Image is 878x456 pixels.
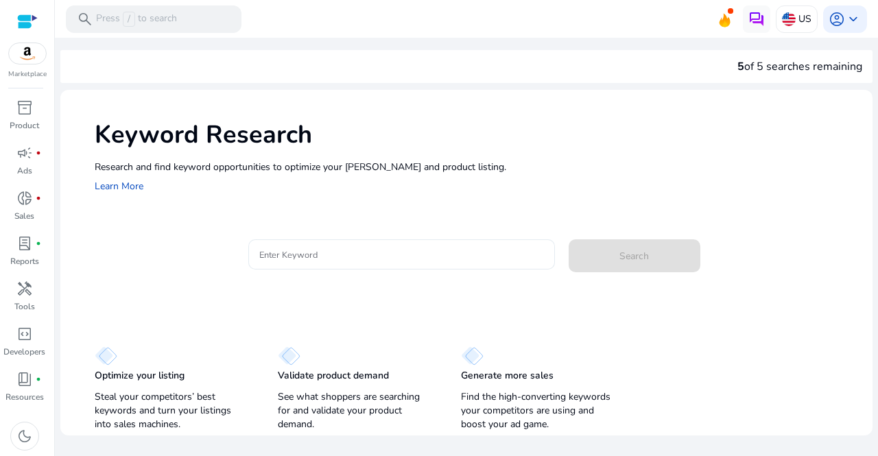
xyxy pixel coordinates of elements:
span: search [77,11,93,27]
span: book_4 [16,371,33,387]
span: account_circle [829,11,845,27]
img: diamond.svg [278,346,300,365]
a: Learn More [95,180,143,193]
p: Resources [5,391,44,403]
p: Optimize your listing [95,369,185,383]
p: See what shoppers are searching for and validate your product demand. [278,390,434,431]
p: Research and find keyword opportunities to optimize your [PERSON_NAME] and product listing. [95,160,859,174]
span: dark_mode [16,428,33,444]
p: Marketplace [8,69,47,80]
p: Generate more sales [461,369,554,383]
p: Sales [14,210,34,222]
span: inventory_2 [16,99,33,116]
span: keyboard_arrow_down [845,11,862,27]
span: code_blocks [16,326,33,342]
span: donut_small [16,190,33,206]
span: lab_profile [16,235,33,252]
p: Find the high-converting keywords your competitors are using and boost your ad game. [461,390,617,431]
span: / [123,12,135,27]
p: US [798,7,811,31]
p: Product [10,119,39,132]
div: of 5 searches remaining [737,58,862,75]
p: Tools [14,300,35,313]
h1: Keyword Research [95,120,859,149]
p: Validate product demand [278,369,389,383]
span: fiber_manual_record [36,150,41,156]
span: handyman [16,280,33,297]
p: Steal your competitors’ best keywords and turn your listings into sales machines. [95,390,250,431]
span: 5 [737,59,744,74]
p: Reports [10,255,39,267]
span: fiber_manual_record [36,376,41,382]
span: fiber_manual_record [36,195,41,201]
p: Ads [17,165,32,177]
img: us.svg [782,12,796,26]
p: Press to search [96,12,177,27]
img: diamond.svg [95,346,117,365]
img: diamond.svg [461,346,484,365]
img: amazon.svg [9,43,46,64]
span: campaign [16,145,33,161]
span: fiber_manual_record [36,241,41,246]
p: Developers [3,346,45,358]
